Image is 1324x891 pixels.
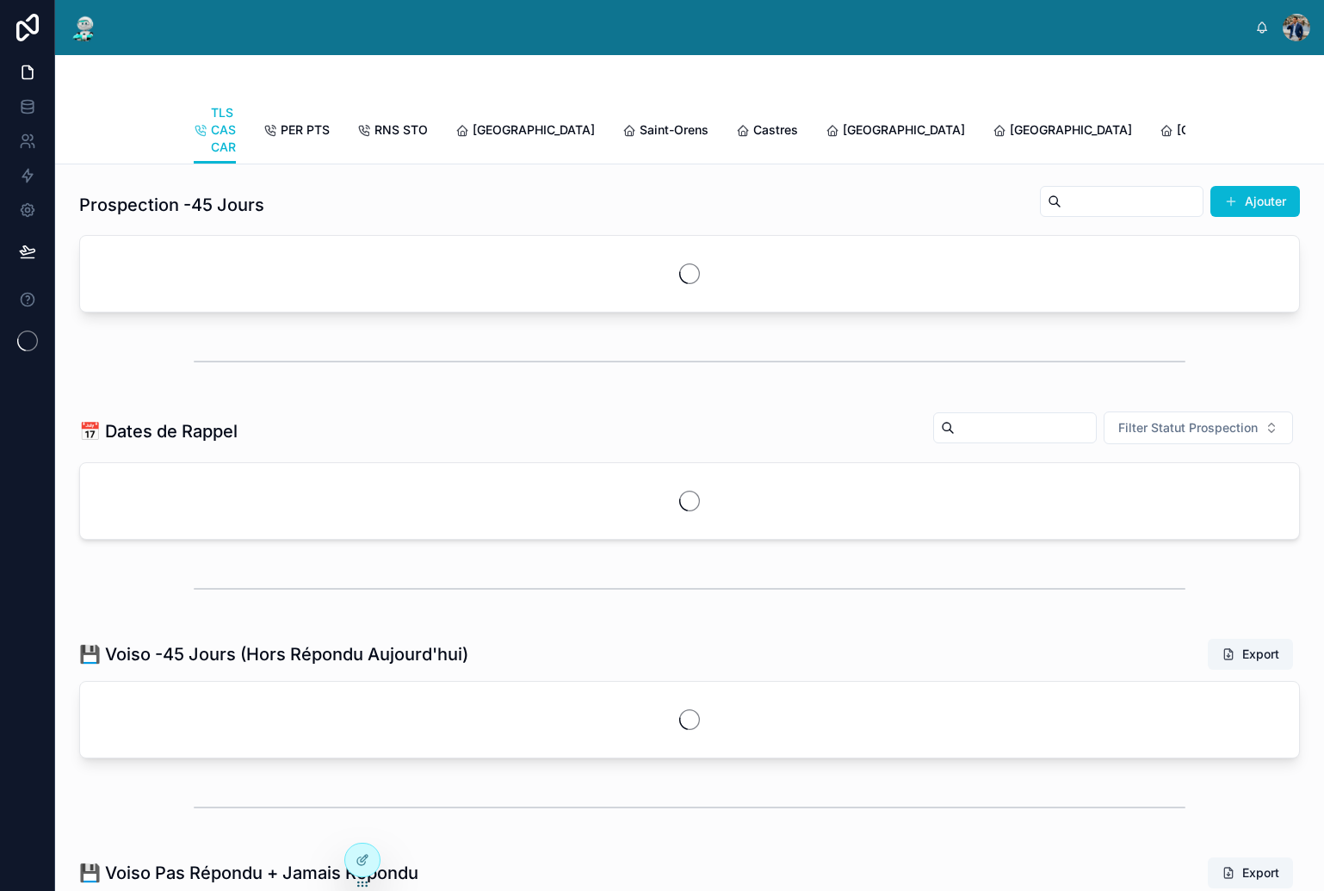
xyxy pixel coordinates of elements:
[79,193,264,217] h1: Prospection -45 Jours
[1177,121,1299,139] span: [GEOGRAPHIC_DATA]
[281,121,330,139] span: PER PTS
[753,121,798,139] span: Castres
[374,121,428,139] span: RNS STO
[1208,857,1293,888] button: Export
[1160,114,1299,149] a: [GEOGRAPHIC_DATA]
[993,114,1132,149] a: [GEOGRAPHIC_DATA]
[473,121,595,139] span: [GEOGRAPHIC_DATA]
[194,97,236,164] a: TLS CAS CAR
[69,14,100,41] img: App logo
[1104,411,1293,444] button: Select Button
[79,861,418,885] h1: 💾 Voiso Pas Répondu + Jamais Répondu
[826,114,965,149] a: [GEOGRAPHIC_DATA]
[640,121,708,139] span: Saint-Orens
[114,24,1255,31] div: scrollable content
[455,114,595,149] a: [GEOGRAPHIC_DATA]
[843,121,965,139] span: [GEOGRAPHIC_DATA]
[211,104,236,156] span: TLS CAS CAR
[736,114,798,149] a: Castres
[79,419,238,443] h1: 📅 Dates de Rappel
[1208,639,1293,670] button: Export
[622,114,708,149] a: Saint-Orens
[79,642,468,666] h1: 💾 Voiso -45 Jours (Hors Répondu Aujourd'hui)
[1010,121,1132,139] span: [GEOGRAPHIC_DATA]
[1210,186,1300,217] button: Ajouter
[1118,419,1258,436] span: Filter Statut Prospection
[357,114,428,149] a: RNS STO
[263,114,330,149] a: PER PTS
